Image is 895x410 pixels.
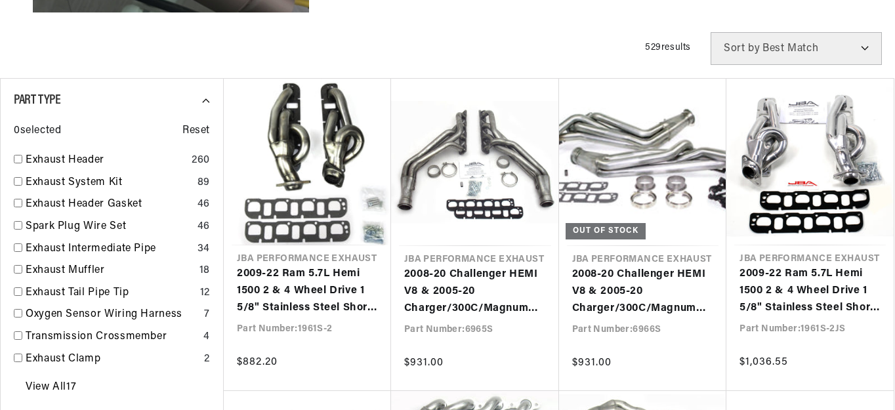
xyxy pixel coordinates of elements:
[203,329,210,346] div: 4
[711,32,882,65] select: Sort by
[739,266,881,316] a: 2009-22 Ram 5.7L Hemi 1500 2 & 4 Wheel Drive 1 5/8" Stainless Steel Shorty Header with Metallic C...
[645,43,691,52] span: 529 results
[26,351,199,368] a: Exhaust Clamp
[198,196,210,213] div: 46
[199,262,210,279] div: 18
[26,218,192,236] a: Spark Plug Wire Set
[14,94,60,107] span: Part Type
[26,174,192,192] a: Exhaust System Kit
[26,196,192,213] a: Exhaust Header Gasket
[26,152,186,169] a: Exhaust Header
[237,266,378,316] a: 2009-22 Ram 5.7L Hemi 1500 2 & 4 Wheel Drive 1 5/8" Stainless Steel Shorty Header
[200,285,210,302] div: 12
[182,123,210,140] span: Reset
[572,266,714,317] a: 2008-20 Challenger HEMI V8 & 2005-20 Charger/300C/Magnum HEMI V8 1 7/8" Stainless Steel Long Tube...
[192,152,210,169] div: 260
[26,379,76,396] a: View All 17
[26,329,198,346] a: Transmission Crossmember
[14,123,61,140] span: 0 selected
[198,174,210,192] div: 89
[26,241,192,258] a: Exhaust Intermediate Pipe
[204,306,210,323] div: 7
[724,43,760,54] span: Sort by
[204,351,210,368] div: 2
[404,266,546,317] a: 2008-20 Challenger HEMI V8 & 2005-20 Charger/300C/Magnum HEMI V8 1 3/4" Long Tube Stainless Steel...
[26,285,195,302] a: Exhaust Tail Pipe Tip
[26,262,194,279] a: Exhaust Muffler
[198,241,210,258] div: 34
[26,306,199,323] a: Oxygen Sensor Wiring Harness
[198,218,210,236] div: 46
